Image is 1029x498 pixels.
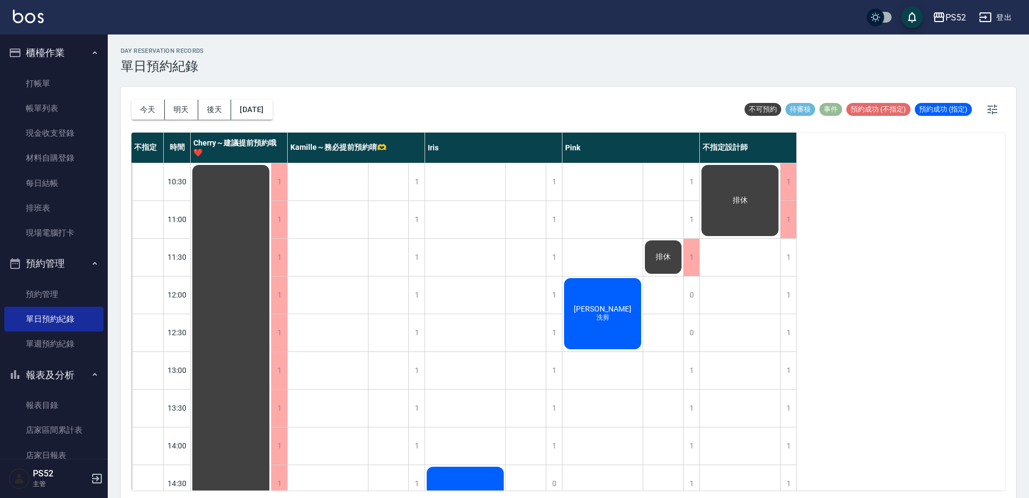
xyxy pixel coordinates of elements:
span: 不可預約 [745,105,781,114]
div: 1 [683,201,699,238]
div: 1 [546,427,562,465]
div: 1 [683,390,699,427]
a: 報表目錄 [4,393,103,418]
div: 1 [780,201,796,238]
span: 洗剪 [594,313,611,322]
div: 1 [271,390,287,427]
span: 事件 [819,105,842,114]
div: 1 [780,390,796,427]
button: 登出 [975,8,1016,27]
h2: day Reservation records [121,47,204,54]
h5: PS52 [33,468,88,479]
a: 單日預約紀錄 [4,307,103,331]
div: 時間 [164,133,191,163]
div: 1 [408,276,425,314]
a: 每日結帳 [4,171,103,196]
button: 報表及分析 [4,361,103,389]
button: PS52 [928,6,970,29]
div: 不指定 [131,133,164,163]
button: 後天 [198,100,232,120]
span: 待審核 [785,105,815,114]
a: 店家區間累計表 [4,418,103,442]
div: 0 [683,314,699,351]
div: 11:00 [164,200,191,238]
div: 1 [546,314,562,351]
div: 1 [408,314,425,351]
div: 1 [780,314,796,351]
span: 預約成功 (不指定) [846,105,910,114]
div: 1 [271,427,287,465]
p: 主管 [33,479,88,489]
div: 13:00 [164,351,191,389]
span: 排休 [731,196,750,205]
button: 櫃檯作業 [4,39,103,67]
div: 1 [408,239,425,276]
div: 1 [780,239,796,276]
div: 1 [780,427,796,465]
div: 1 [546,163,562,200]
button: [DATE] [231,100,272,120]
div: PS52 [945,11,966,24]
span: [PERSON_NAME] [572,305,634,313]
div: 1 [271,163,287,200]
a: 打帳單 [4,71,103,96]
div: 1 [271,276,287,314]
div: 不指定設計師 [700,133,797,163]
img: Person [9,468,30,489]
div: 1 [271,201,287,238]
button: 明天 [165,100,198,120]
div: 1 [683,427,699,465]
div: 10:30 [164,163,191,200]
div: 14:00 [164,427,191,465]
div: 1 [683,163,699,200]
div: 13:30 [164,389,191,427]
div: Kamille～務必提前預約唷🫶 [288,133,425,163]
span: 預約成功 (指定) [915,105,972,114]
div: 1 [546,239,562,276]
div: 1 [408,427,425,465]
img: Logo [13,10,44,23]
div: Cherry～建議提前預約哦❤️ [191,133,288,163]
a: 排班表 [4,196,103,220]
a: 材料自購登錄 [4,146,103,170]
div: 1 [408,163,425,200]
div: 1 [546,276,562,314]
a: 店家日報表 [4,443,103,468]
div: 1 [408,201,425,238]
div: 11:30 [164,238,191,276]
a: 預約管理 [4,282,103,307]
div: 1 [271,239,287,276]
div: Iris [425,133,562,163]
button: 預約管理 [4,250,103,278]
div: 1 [546,352,562,389]
div: 1 [780,352,796,389]
div: 1 [683,352,699,389]
a: 帳單列表 [4,96,103,121]
div: 1 [546,390,562,427]
div: 1 [408,390,425,427]
span: 排休 [653,252,673,262]
h3: 單日預約紀錄 [121,59,204,74]
div: 1 [408,352,425,389]
div: 12:00 [164,276,191,314]
div: 1 [271,314,287,351]
div: 1 [780,276,796,314]
button: save [901,6,923,28]
div: Pink [562,133,700,163]
div: 0 [683,276,699,314]
div: 1 [271,352,287,389]
div: 1 [780,163,796,200]
button: 今天 [131,100,165,120]
a: 現金收支登錄 [4,121,103,146]
div: 1 [546,201,562,238]
a: 單週預約紀錄 [4,331,103,356]
div: 1 [683,239,699,276]
div: 12:30 [164,314,191,351]
a: 現場電腦打卡 [4,220,103,245]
